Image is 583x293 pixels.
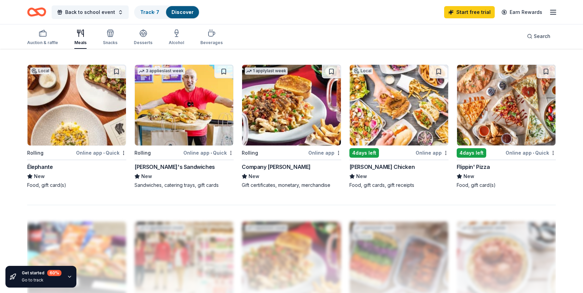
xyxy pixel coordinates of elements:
div: Food, gift cards, gift receipts [349,182,449,189]
div: 4 days left [349,148,379,158]
div: 60 % [47,270,61,276]
img: Image for Starbird Chicken [350,65,448,145]
span: New [249,172,259,180]
div: Flippin' Pizza [457,163,490,171]
div: 4 days left [457,148,486,158]
span: New [34,172,45,180]
div: Online app Quick [183,149,234,157]
a: Image for Company Brinker1 applylast weekRollingOnline appCompany [PERSON_NAME]NewGift certificat... [242,64,341,189]
div: Go to track [22,277,61,283]
div: Online app [308,149,341,157]
div: Company [PERSON_NAME] [242,163,311,171]
button: Meals [74,26,87,49]
button: Track· 7Discover [134,5,200,19]
div: Élephante [27,163,53,171]
a: Image for Flippin' Pizza4days leftOnline app•QuickFlippin' PizzaNewFood, gift card(s) [457,64,556,189]
div: Desserts [134,40,152,45]
span: New [141,172,152,180]
a: Earn Rewards [497,6,546,18]
button: Snacks [103,26,117,49]
div: Meals [74,40,87,45]
span: • [533,150,534,156]
img: Image for Élephante [28,65,126,145]
div: Food, gift card(s) [27,182,126,189]
a: Image for Starbird ChickenLocal4days leftOnline app[PERSON_NAME] ChickenNewFood, gift cards, gift... [349,64,449,189]
div: Rolling [27,149,43,157]
div: Alcohol [169,40,184,45]
span: • [103,150,105,156]
a: Image for Ike's Sandwiches3 applieslast weekRollingOnline app•Quick[PERSON_NAME]'s SandwichesNewS... [134,64,234,189]
div: Local [352,67,373,74]
button: Desserts [134,26,152,49]
div: Online app [416,149,449,157]
img: Image for Company Brinker [242,65,341,145]
div: Local [30,67,51,74]
span: Back to school event [65,8,115,16]
div: Rolling [134,149,151,157]
img: Image for Ike's Sandwiches [135,65,233,145]
a: Track· 7 [140,9,159,15]
a: Start free trial [444,6,495,18]
div: Online app Quick [76,149,126,157]
div: Snacks [103,40,117,45]
button: Auction & raffle [27,26,58,49]
button: Search [522,30,556,43]
div: Beverages [200,40,223,45]
div: 1 apply last week [245,67,288,75]
img: Image for Flippin' Pizza [457,65,555,145]
span: New [463,172,474,180]
div: Auction & raffle [27,40,58,45]
a: Image for ÉlephanteLocalRollingOnline app•QuickÉlephanteNewFood, gift card(s) [27,64,126,189]
div: Rolling [242,149,258,157]
div: Sandwiches, catering trays, gift cards [134,182,234,189]
a: Home [27,4,46,20]
div: Online app Quick [506,149,556,157]
button: Back to school event [52,5,129,19]
div: [PERSON_NAME]'s Sandwiches [134,163,215,171]
span: Search [534,32,550,40]
div: Get started [22,270,61,276]
div: Food, gift card(s) [457,182,556,189]
span: New [356,172,367,180]
span: • [211,150,212,156]
button: Alcohol [169,26,184,49]
a: Discover [171,9,194,15]
div: [PERSON_NAME] Chicken [349,163,415,171]
button: Beverages [200,26,223,49]
div: 3 applies last week [138,67,185,75]
div: Gift certificates, monetary, merchandise [242,182,341,189]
